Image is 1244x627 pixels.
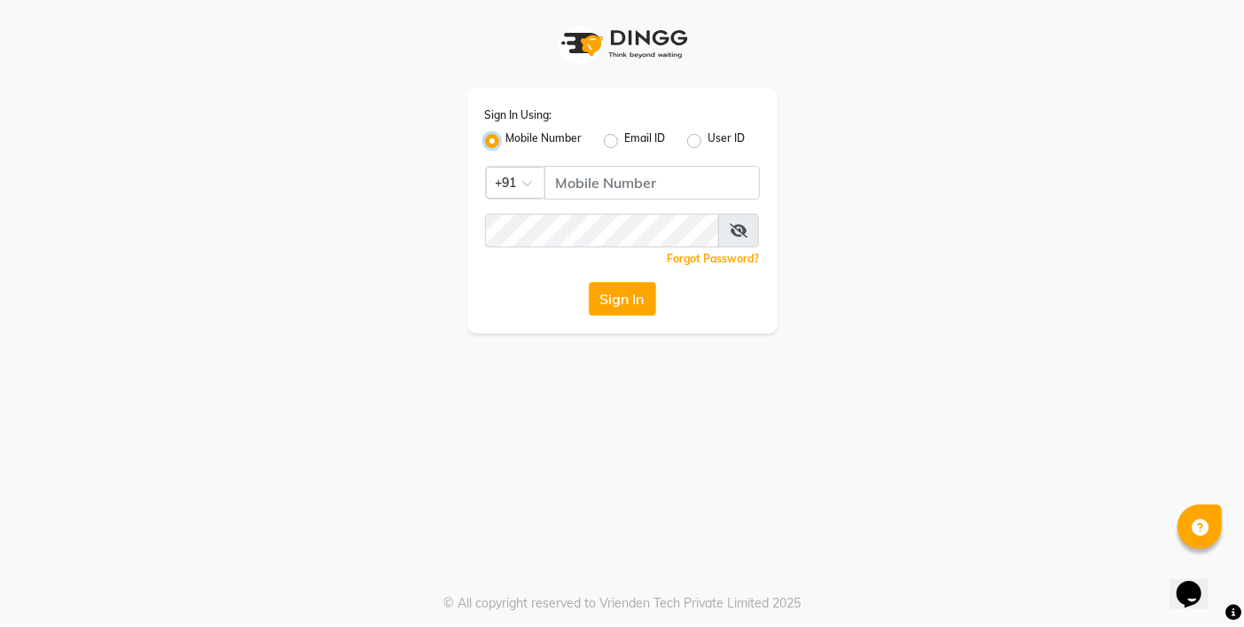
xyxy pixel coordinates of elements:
label: Email ID [625,130,666,152]
label: Sign In Using: [485,107,552,123]
input: Username [544,166,760,200]
label: Mobile Number [506,130,583,152]
label: User ID [708,130,746,152]
img: logo1.svg [552,18,693,70]
a: Forgot Password? [668,252,760,265]
input: Username [485,214,720,247]
iframe: chat widget [1170,556,1226,609]
button: Sign In [589,282,656,316]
